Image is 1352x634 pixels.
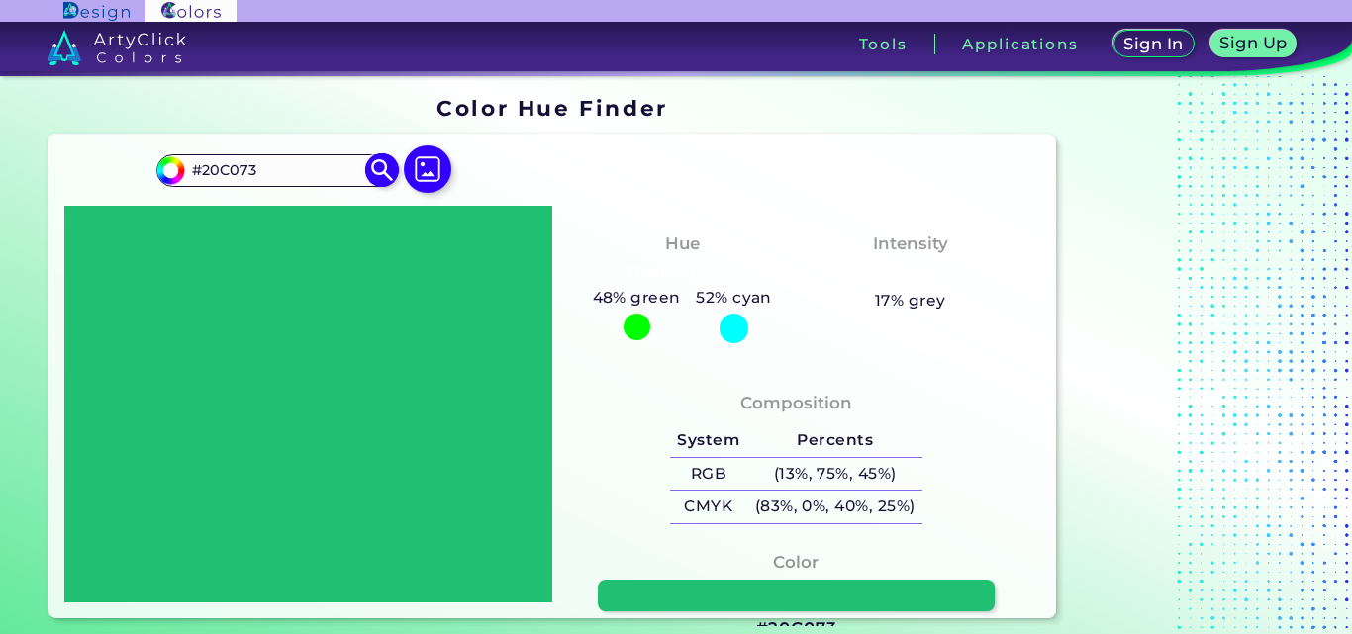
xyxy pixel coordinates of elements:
h5: Percents [747,424,922,457]
input: type color.. [185,157,369,184]
h5: Sign Up [1223,36,1285,50]
h5: 17% grey [875,288,946,314]
iframe: Advertisement [1064,89,1311,626]
h4: Composition [740,389,852,417]
h3: Moderate [858,261,963,285]
img: ArtyClick Design logo [63,2,130,21]
h5: RGB [670,458,747,491]
img: logo_artyclick_colors_white.svg [48,30,187,65]
h5: 52% cyan [688,285,779,311]
h3: Green-Cyan [620,261,745,285]
img: icon picture [404,145,451,193]
a: Sign In [1117,32,1190,56]
h5: CMYK [670,491,747,523]
img: icon search [365,153,400,188]
h5: System [670,424,747,457]
h4: Hue [665,229,700,258]
h3: Applications [962,37,1078,51]
h5: (13%, 75%, 45%) [747,458,922,491]
h5: Sign In [1127,37,1181,51]
h5: 48% green [585,285,689,311]
h4: Intensity [873,229,948,258]
h5: (83%, 0%, 40%, 25%) [747,491,922,523]
h3: Tools [859,37,908,51]
h4: Color [773,548,819,577]
a: Sign Up [1214,32,1293,56]
h1: Color Hue Finder [436,93,667,123]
